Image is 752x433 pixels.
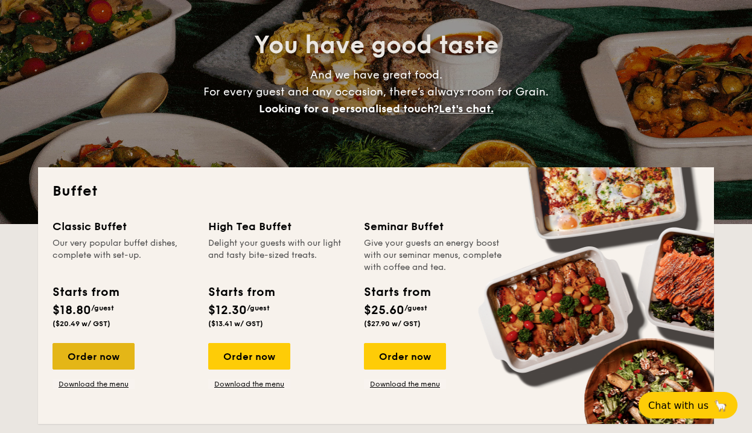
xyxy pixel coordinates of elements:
[364,218,505,235] div: Seminar Buffet
[364,379,446,389] a: Download the menu
[364,237,505,274] div: Give your guests an energy boost with our seminar menus, complete with coffee and tea.
[53,319,110,328] span: ($20.49 w/ GST)
[208,283,274,301] div: Starts from
[208,303,247,318] span: $12.30
[53,237,194,274] div: Our very popular buffet dishes, complete with set-up.
[208,343,290,370] div: Order now
[648,400,709,411] span: Chat with us
[208,237,349,274] div: Delight your guests with our light and tasty bite-sized treats.
[404,304,427,312] span: /guest
[53,379,135,389] a: Download the menu
[53,182,699,201] h2: Buffet
[53,283,118,301] div: Starts from
[203,68,549,115] span: And we have great food. For every guest and any occasion, there’s always room for Grain.
[364,303,404,318] span: $25.60
[639,392,738,419] button: Chat with us🦙
[247,304,270,312] span: /guest
[53,303,91,318] span: $18.80
[208,319,263,328] span: ($13.41 w/ GST)
[364,343,446,370] div: Order now
[91,304,114,312] span: /guest
[713,399,728,412] span: 🦙
[254,31,499,60] span: You have good taste
[364,319,421,328] span: ($27.90 w/ GST)
[208,218,349,235] div: High Tea Buffet
[53,218,194,235] div: Classic Buffet
[439,102,494,115] span: Let's chat.
[364,283,430,301] div: Starts from
[53,343,135,370] div: Order now
[259,102,439,115] span: Looking for a personalised touch?
[208,379,290,389] a: Download the menu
